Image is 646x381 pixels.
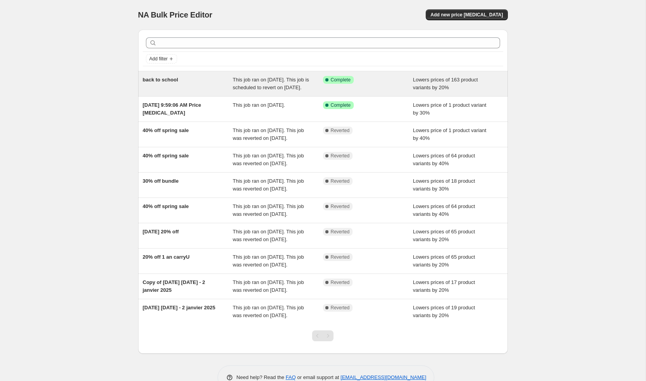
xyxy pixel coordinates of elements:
span: Lowers prices of 19 product variants by 20% [413,305,475,318]
span: Complete [331,77,351,83]
a: FAQ [286,374,296,380]
span: or email support at [296,374,341,380]
span: Reverted [331,203,350,210]
span: Lowers prices of 18 product variants by 30% [413,178,475,192]
a: [EMAIL_ADDRESS][DOMAIN_NAME] [341,374,426,380]
span: Copy of [DATE] [DATE] - 2 janvier 2025 [143,279,205,293]
span: Lowers prices of 163 product variants by 20% [413,77,478,90]
span: Reverted [331,279,350,286]
span: This job ran on [DATE]. This job was reverted on [DATE]. [233,279,304,293]
span: 30% off bundle [143,178,179,184]
span: NA Bulk Price Editor [138,11,212,19]
span: Complete [331,102,351,108]
button: Add new price [MEDICAL_DATA] [426,9,507,20]
span: Lowers prices of 64 product variants by 40% [413,203,475,217]
span: Lowers prices of 64 product variants by 40% [413,153,475,166]
span: 20% off 1 an carryU [143,254,190,260]
span: This job ran on [DATE]. This job was reverted on [DATE]. [233,203,304,217]
span: Need help? Read the [237,374,286,380]
span: Reverted [331,254,350,260]
span: [DATE] [DATE] - 2 janvier 2025 [143,305,216,310]
span: Add new price [MEDICAL_DATA] [430,12,503,18]
span: Reverted [331,305,350,311]
span: Lowers price of 1 product variant by 40% [413,127,486,141]
span: Reverted [331,229,350,235]
span: This job ran on [DATE]. This job was reverted on [DATE]. [233,305,304,318]
span: Reverted [331,178,350,184]
span: This job ran on [DATE]. This job was reverted on [DATE]. [233,254,304,268]
span: This job ran on [DATE]. This job was reverted on [DATE]. [233,153,304,166]
span: This job ran on [DATE]. This job was reverted on [DATE]. [233,127,304,141]
span: Lowers prices of 17 product variants by 20% [413,279,475,293]
span: This job ran on [DATE]. This job was reverted on [DATE]. [233,178,304,192]
span: This job ran on [DATE]. This job is scheduled to revert on [DATE]. [233,77,309,90]
span: back to school [143,77,178,83]
span: Lowers prices of 65 product variants by 20% [413,229,475,242]
span: Reverted [331,153,350,159]
span: 40% off spring sale [143,127,189,133]
span: [DATE] 20% off [143,229,179,235]
span: Lowers prices of 65 product variants by 20% [413,254,475,268]
span: This job ran on [DATE]. This job was reverted on [DATE]. [233,229,304,242]
span: 40% off spring sale [143,153,189,159]
button: Add filter [146,54,177,64]
nav: Pagination [312,330,334,341]
span: Reverted [331,127,350,134]
span: [DATE] 9:59:06 AM Price [MEDICAL_DATA] [143,102,201,116]
span: 40% off spring sale [143,203,189,209]
span: This job ran on [DATE]. [233,102,285,108]
span: Add filter [149,56,168,62]
span: Lowers price of 1 product variant by 30% [413,102,486,116]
